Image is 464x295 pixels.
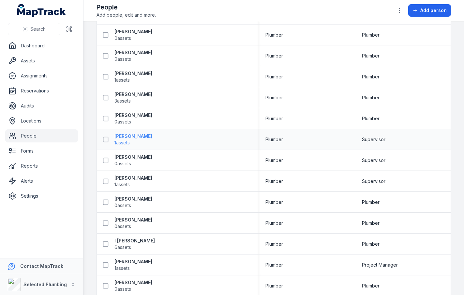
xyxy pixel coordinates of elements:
span: Plumber [362,283,380,289]
span: 0 assets [114,119,131,125]
span: Plumber [362,115,380,122]
span: Plumber [265,157,283,164]
a: [PERSON_NAME]1assets [114,70,152,83]
span: Plumber [265,283,283,289]
span: 0 assets [114,160,131,167]
strong: [PERSON_NAME] [114,70,152,77]
a: Reports [5,159,78,172]
strong: [PERSON_NAME] [114,175,152,181]
span: Plumber [265,178,283,185]
span: Plumber [265,220,283,226]
span: Plumber [362,74,380,80]
h2: People [97,3,156,12]
strong: [PERSON_NAME] [114,133,152,139]
a: Reservations [5,84,78,97]
span: Plumber [265,74,283,80]
span: Plumber [265,199,283,205]
a: People [5,129,78,142]
strong: [PERSON_NAME] [114,196,152,202]
a: Dashboard [5,39,78,52]
a: Assets [5,54,78,67]
a: I [PERSON_NAME]6assets [114,238,155,251]
a: [PERSON_NAME]3assets [114,91,152,104]
span: 0 assets [114,223,131,230]
a: [PERSON_NAME]0assets [114,217,152,230]
a: [PERSON_NAME]1assets [114,133,152,146]
span: 1 assets [114,265,130,271]
span: Add people, edit and more. [97,12,156,18]
strong: Selected Plumbing [23,282,67,287]
span: Plumber [265,53,283,59]
span: Plumber [362,53,380,59]
button: Search [8,23,60,35]
span: Supervisor [362,136,385,143]
strong: [PERSON_NAME] [114,279,152,286]
span: Add person [420,7,447,14]
a: Audits [5,99,78,112]
span: 1 assets [114,181,130,188]
strong: [PERSON_NAME] [114,154,152,160]
strong: [PERSON_NAME] [114,91,152,98]
span: 0 assets [114,202,131,209]
span: Plumber [265,94,283,101]
span: 0 assets [114,35,131,41]
a: Forms [5,144,78,157]
strong: [PERSON_NAME] [114,49,152,56]
span: Plumber [265,136,283,143]
a: Alerts [5,174,78,188]
span: Plumber [362,241,380,247]
a: [PERSON_NAME]0assets [114,49,152,62]
span: Supervisor [362,178,385,185]
a: Assignments [5,69,78,82]
a: [PERSON_NAME]1assets [114,258,152,271]
strong: [PERSON_NAME] [114,258,152,265]
span: 0 assets [114,56,131,62]
a: Settings [5,189,78,203]
a: [PERSON_NAME]0assets [114,112,152,125]
span: 3 assets [114,98,131,104]
strong: I [PERSON_NAME] [114,238,155,244]
a: [PERSON_NAME]0assets [114,279,152,292]
strong: [PERSON_NAME] [114,112,152,119]
a: [PERSON_NAME]1assets [114,175,152,188]
span: Plumber [362,220,380,226]
span: 6 assets [114,244,131,251]
button: Add person [408,4,451,17]
strong: Contact MapTrack [20,263,63,269]
span: Plumber [265,262,283,268]
span: Plumber [362,32,380,38]
span: Plumber [362,94,380,101]
strong: [PERSON_NAME] [114,28,152,35]
span: Plumber [362,199,380,205]
a: Locations [5,114,78,127]
span: Project Manager [362,262,398,268]
span: 0 assets [114,286,131,292]
a: [PERSON_NAME]0assets [114,154,152,167]
span: Supervisor [362,157,385,164]
span: Search [30,26,46,32]
span: Plumber [265,32,283,38]
span: Plumber [265,115,283,122]
a: MapTrack [17,4,66,17]
span: 1 assets [114,139,130,146]
strong: [PERSON_NAME] [114,217,152,223]
span: 1 assets [114,77,130,83]
a: [PERSON_NAME]0assets [114,196,152,209]
span: Plumber [265,241,283,247]
a: [PERSON_NAME]0assets [114,28,152,41]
